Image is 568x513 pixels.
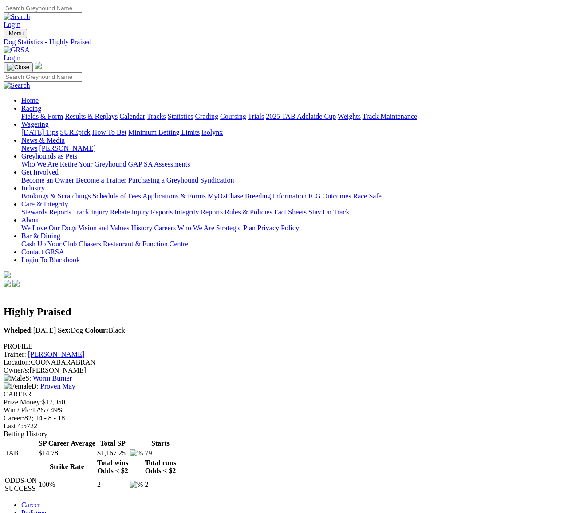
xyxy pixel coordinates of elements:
a: Login [4,54,20,62]
div: Racing [21,113,564,120]
img: Search [4,13,30,21]
input: Search [4,4,82,13]
div: Industry [21,192,564,200]
span: Win / Plc: [4,406,32,414]
div: Bar & Dining [21,240,564,248]
button: Toggle navigation [4,29,27,38]
b: Sex: [58,326,71,334]
a: Syndication [200,176,234,184]
th: Total wins Odds < $2 [97,459,129,475]
div: [PERSON_NAME] [4,366,564,374]
div: 17% / 49% [4,406,564,414]
a: Stewards Reports [21,208,71,216]
a: Stay On Track [308,208,349,216]
a: Trials [248,113,264,120]
a: History [131,224,152,232]
div: Get Involved [21,176,564,184]
div: 5722 [4,422,564,430]
div: 82; 14 - 8 - 18 [4,414,564,422]
a: Greyhounds as Pets [21,152,77,160]
a: Statistics [168,113,193,120]
th: Starts [144,439,176,448]
a: Vision and Values [78,224,129,232]
a: Get Involved [21,168,59,176]
a: Applications & Forms [142,192,206,200]
a: Care & Integrity [21,200,68,208]
th: SP Career Average [38,439,96,448]
button: Toggle navigation [4,62,33,72]
a: Who We Are [21,160,58,168]
td: $1,167.25 [97,449,129,458]
a: MyOzChase [208,192,243,200]
span: Location: [4,358,31,366]
a: Career [21,501,40,509]
a: Chasers Restaurant & Function Centre [79,240,188,248]
a: Home [21,97,39,104]
a: We Love Our Dogs [21,224,76,232]
a: Proven May [40,382,75,390]
a: 2025 TAB Adelaide Cup [266,113,336,120]
div: $17,050 [4,398,564,406]
td: 2 [97,476,129,493]
a: Dog Statistics - Highly Praised [4,38,564,46]
a: Minimum Betting Limits [128,128,200,136]
span: D: [4,382,39,390]
a: Become an Owner [21,176,74,184]
a: News [21,144,37,152]
span: Last 4: [4,422,23,430]
a: Cash Up Your Club [21,240,77,248]
span: Career: [4,414,24,422]
td: $14.78 [38,449,96,458]
a: Purchasing a Greyhound [128,176,198,184]
th: Total runs Odds < $2 [144,459,176,475]
a: Grading [195,113,218,120]
a: Become a Trainer [76,176,126,184]
a: Who We Are [177,224,214,232]
a: Bar & Dining [21,232,60,240]
a: Rules & Policies [225,208,272,216]
b: Whelped: [4,326,33,334]
img: facebook.svg [4,280,11,287]
a: About [21,216,39,224]
a: Wagering [21,120,49,128]
span: Menu [9,30,24,37]
img: logo-grsa-white.png [4,271,11,278]
td: 2 [144,476,176,493]
a: Isolynx [201,128,223,136]
a: News & Media [21,136,65,144]
td: 100% [38,476,96,493]
a: Coursing [220,113,246,120]
img: % [130,481,143,489]
span: S: [4,374,31,382]
img: Search [4,82,30,89]
a: Worm Burner [33,374,72,382]
a: Integrity Reports [174,208,223,216]
a: Login To Blackbook [21,256,80,264]
a: Breeding Information [245,192,307,200]
a: Results & Replays [65,113,118,120]
a: Contact GRSA [21,248,64,256]
a: Bookings & Scratchings [21,192,91,200]
div: News & Media [21,144,564,152]
a: Industry [21,184,45,192]
div: Betting History [4,430,564,438]
a: Fields & Form [21,113,63,120]
a: Tracks [147,113,166,120]
a: Weights [338,113,361,120]
a: Track Injury Rebate [73,208,130,216]
a: Privacy Policy [257,224,299,232]
span: Black [85,326,125,334]
th: Total SP [97,439,129,448]
img: Close [7,64,29,71]
span: Owner/s: [4,366,30,374]
a: Fact Sheets [274,208,307,216]
div: PROFILE [4,342,564,350]
img: GRSA [4,46,30,54]
img: logo-grsa-white.png [35,62,42,69]
td: ODDS-ON SUCCESS [4,476,37,493]
a: Retire Your Greyhound [60,160,126,168]
a: [DATE] Tips [21,128,58,136]
td: TAB [4,449,37,458]
td: 79 [144,449,176,458]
